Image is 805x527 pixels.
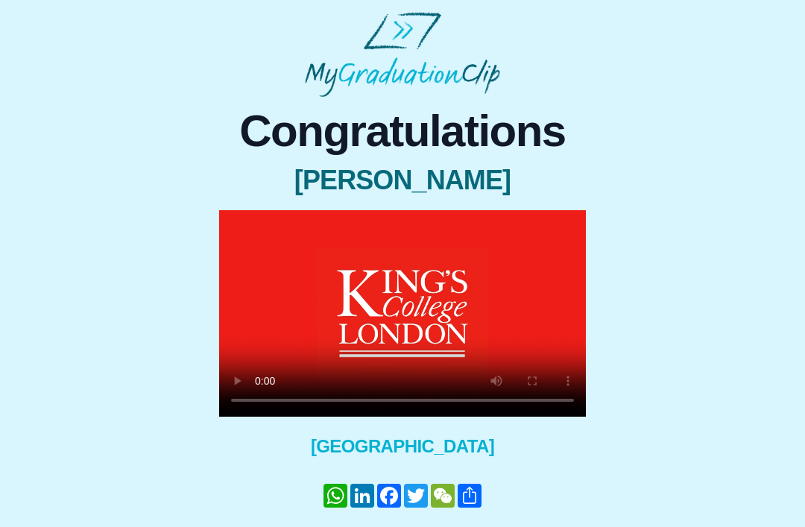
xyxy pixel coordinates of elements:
img: MyGraduationClip [305,12,500,97]
a: Share [456,484,483,508]
span: [PERSON_NAME] [219,165,586,195]
span: Congratulations [219,109,586,154]
a: LinkedIn [349,484,376,508]
span: [GEOGRAPHIC_DATA] [219,435,586,458]
a: Twitter [402,484,429,508]
a: WhatsApp [322,484,349,508]
a: WeChat [429,484,456,508]
a: Facebook [376,484,402,508]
